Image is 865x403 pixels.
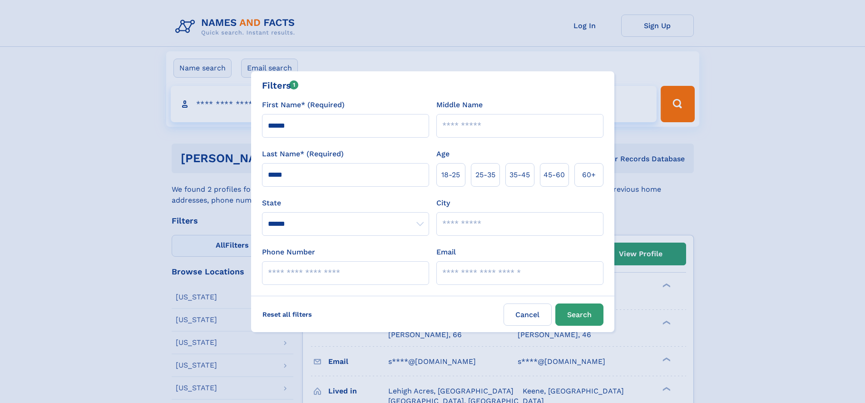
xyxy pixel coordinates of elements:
span: 45‑60 [544,169,565,180]
span: 60+ [582,169,596,180]
span: 35‑45 [509,169,530,180]
span: 18‑25 [441,169,460,180]
label: Cancel [504,303,552,326]
div: Filters [262,79,299,92]
button: Search [555,303,603,326]
label: City [436,198,450,209]
label: Middle Name [436,100,483,110]
label: First Name* (Required) [262,100,345,110]
span: 25‑35 [475,169,495,180]
label: State [262,198,429,209]
label: Reset all filters [257,303,318,325]
label: Age [436,149,450,159]
label: Phone Number [262,247,315,258]
label: Email [436,247,456,258]
label: Last Name* (Required) [262,149,344,159]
